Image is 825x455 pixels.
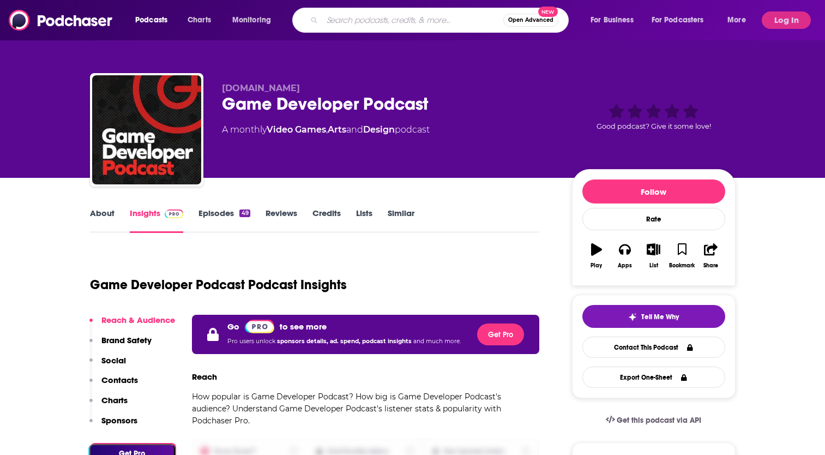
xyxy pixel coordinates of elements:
[582,337,725,358] a: Contact This Podcast
[165,209,184,218] img: Podchaser Pro
[222,123,430,136] div: A monthly podcast
[101,375,138,385] p: Contacts
[192,372,217,382] h3: Reach
[618,262,632,269] div: Apps
[582,367,725,388] button: Export One-Sheet
[222,83,300,93] span: [DOMAIN_NAME]
[225,11,285,29] button: open menu
[538,7,558,17] span: New
[192,391,540,427] p: How popular is Game Developer Podcast? How big is Game Developer Podcast's audience? Understand G...
[639,236,667,276] button: List
[232,13,271,28] span: Monitoring
[92,75,201,184] img: Game Developer Podcast
[280,321,327,332] p: to see more
[597,407,710,434] a: Get this podcast via API
[180,11,218,29] a: Charts
[90,208,115,233] a: About
[582,236,611,276] button: Play
[267,124,326,135] a: Video Games
[645,11,720,29] button: open menu
[245,319,275,333] a: Pro website
[198,208,250,233] a: Episodes49
[703,262,718,269] div: Share
[135,13,167,28] span: Podcasts
[597,122,711,130] span: Good podcast? Give it some love!
[312,208,341,233] a: Credits
[227,333,461,350] p: Pro users unlock and much more.
[720,11,760,29] button: open menu
[101,315,175,325] p: Reach & Audience
[101,355,126,366] p: Social
[326,124,328,135] span: ,
[89,315,175,335] button: Reach & Audience
[611,236,639,276] button: Apps
[227,321,239,332] p: Go
[508,17,553,23] span: Open Advanced
[363,124,395,135] a: Design
[503,14,558,27] button: Open AdvancedNew
[322,11,503,29] input: Search podcasts, credits, & more...
[89,375,138,395] button: Contacts
[89,415,137,435] button: Sponsors
[628,313,637,321] img: tell me why sparkle
[130,208,184,233] a: InsightsPodchaser Pro
[328,124,346,135] a: Arts
[101,415,137,426] p: Sponsors
[591,262,602,269] div: Play
[696,236,725,276] button: Share
[641,313,679,321] span: Tell Me Why
[583,11,647,29] button: open menu
[9,10,113,31] img: Podchaser - Follow, Share and Rate Podcasts
[477,324,524,345] button: Get Pro
[572,83,736,151] div: Good podcast? Give it some love!
[188,13,211,28] span: Charts
[89,355,126,375] button: Social
[617,416,701,425] span: Get this podcast via API
[727,13,746,28] span: More
[101,395,128,405] p: Charts
[239,209,250,217] div: 49
[668,236,696,276] button: Bookmark
[128,11,182,29] button: open menu
[101,335,152,345] p: Brand Safety
[303,8,579,33] div: Search podcasts, credits, & more...
[591,13,634,28] span: For Business
[346,124,363,135] span: and
[669,262,695,269] div: Bookmark
[356,208,372,233] a: Lists
[266,208,297,233] a: Reviews
[89,335,152,355] button: Brand Safety
[89,395,128,415] button: Charts
[652,13,704,28] span: For Podcasters
[582,208,725,230] div: Rate
[649,262,658,269] div: List
[762,11,811,29] button: Log In
[582,305,725,328] button: tell me why sparkleTell Me Why
[388,208,414,233] a: Similar
[277,338,413,345] span: sponsors details, ad. spend, podcast insights
[90,277,347,293] h1: Game Developer Podcast Podcast Insights
[582,179,725,203] button: Follow
[245,320,275,333] img: Podchaser Pro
